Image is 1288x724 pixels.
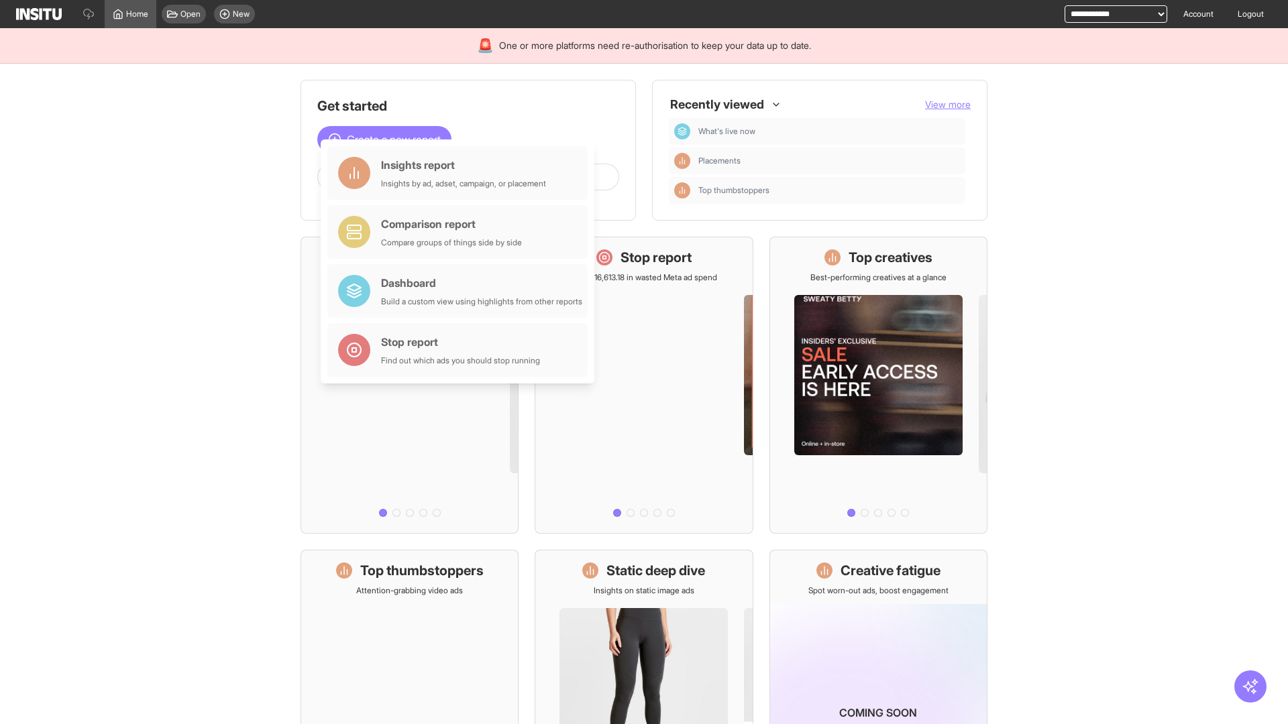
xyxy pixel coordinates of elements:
a: Stop reportSave £16,613.18 in wasted Meta ad spend [535,237,753,534]
a: Top creativesBest-performing creatives at a glance [769,237,987,534]
div: Build a custom view using highlights from other reports [381,296,582,307]
span: Open [180,9,201,19]
span: What's live now [698,126,755,137]
h1: Top thumbstoppers [360,561,484,580]
button: Create a new report [317,126,451,153]
button: View more [925,98,971,111]
span: Top thumbstoppers [698,185,769,196]
span: One or more platforms need re-authorisation to keep your data up to date. [499,39,811,52]
span: Placements [698,156,960,166]
img: Logo [16,8,62,20]
span: Top thumbstoppers [698,185,960,196]
p: Best-performing creatives at a glance [810,272,947,283]
div: Dashboard [381,275,582,291]
a: What's live nowSee all active ads instantly [301,237,519,534]
div: Comparison report [381,216,522,232]
div: 🚨 [477,36,494,55]
h1: Top creatives [849,248,932,267]
div: Dashboard [674,123,690,139]
span: Create a new report [347,131,441,147]
span: Placements [698,156,741,166]
div: Insights [674,182,690,198]
h1: Get started [317,97,619,115]
div: Find out which ads you should stop running [381,355,540,366]
div: Compare groups of things side by side [381,237,522,248]
span: View more [925,99,971,110]
span: Home [126,9,148,19]
span: New [233,9,250,19]
span: What's live now [698,126,960,137]
div: Insights by ad, adset, campaign, or placement [381,178,546,189]
div: Stop report [381,334,540,350]
p: Save £16,613.18 in wasted Meta ad spend [570,272,717,283]
div: Insights [674,153,690,169]
div: Insights report [381,157,546,173]
p: Insights on static image ads [594,585,694,596]
p: Attention-grabbing video ads [356,585,463,596]
h1: Static deep dive [606,561,705,580]
h1: Stop report [621,248,692,267]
